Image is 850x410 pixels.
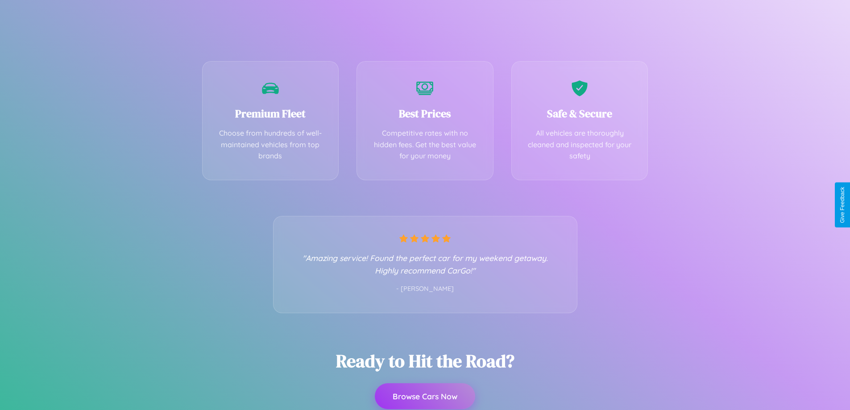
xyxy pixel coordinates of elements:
h2: Ready to Hit the Road? [336,349,514,373]
p: All vehicles are thoroughly cleaned and inspected for your safety [525,128,634,162]
p: - [PERSON_NAME] [291,283,559,295]
h3: Premium Fleet [216,106,325,121]
p: Competitive rates with no hidden fees. Get the best value for your money [370,128,480,162]
p: Choose from hundreds of well-maintained vehicles from top brands [216,128,325,162]
div: Give Feedback [839,187,846,223]
p: "Amazing service! Found the perfect car for my weekend getaway. Highly recommend CarGo!" [291,252,559,277]
button: Browse Cars Now [375,383,475,409]
h3: Safe & Secure [525,106,634,121]
h3: Best Prices [370,106,480,121]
